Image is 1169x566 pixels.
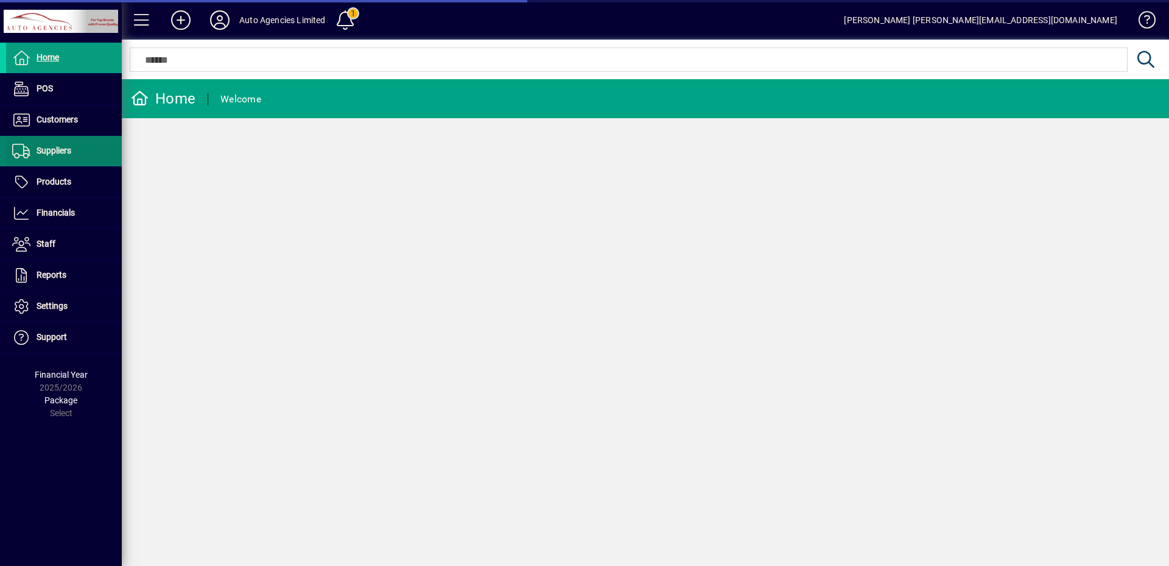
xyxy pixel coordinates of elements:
[131,89,195,108] div: Home
[37,177,71,186] span: Products
[6,198,122,228] a: Financials
[37,146,71,155] span: Suppliers
[37,115,78,124] span: Customers
[6,136,122,166] a: Suppliers
[239,10,326,30] div: Auto Agencies Limited
[220,90,261,109] div: Welcome
[37,270,66,280] span: Reports
[6,291,122,322] a: Settings
[37,239,55,249] span: Staff
[6,167,122,197] a: Products
[844,10,1117,30] div: [PERSON_NAME] [PERSON_NAME][EMAIL_ADDRESS][DOMAIN_NAME]
[37,83,53,93] span: POS
[44,395,77,405] span: Package
[37,208,75,218] span: Financials
[1129,2,1154,42] a: Knowledge Base
[6,74,122,104] a: POS
[6,229,122,260] a: Staff
[6,105,122,135] a: Customers
[37,301,68,311] span: Settings
[6,322,122,353] a: Support
[161,9,200,31] button: Add
[6,260,122,291] a: Reports
[37,52,59,62] span: Home
[200,9,239,31] button: Profile
[37,332,67,342] span: Support
[35,370,88,380] span: Financial Year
